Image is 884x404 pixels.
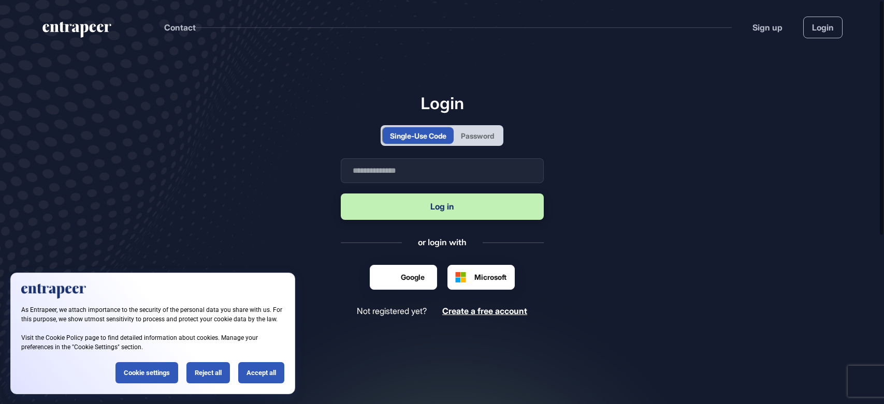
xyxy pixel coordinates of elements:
span: Create a free account [442,306,527,316]
a: Login [803,17,843,38]
span: Not registered yet? [357,306,427,316]
div: Password [461,130,494,141]
span: Microsoft [474,272,506,282]
a: Create a free account [442,306,527,316]
a: Sign up [752,21,782,34]
div: or login with [418,236,467,248]
div: Single-Use Code [390,130,446,141]
a: entrapeer-logo [41,22,112,41]
button: Contact [164,21,196,34]
button: Log in [341,193,544,220]
h1: Login [341,93,544,113]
